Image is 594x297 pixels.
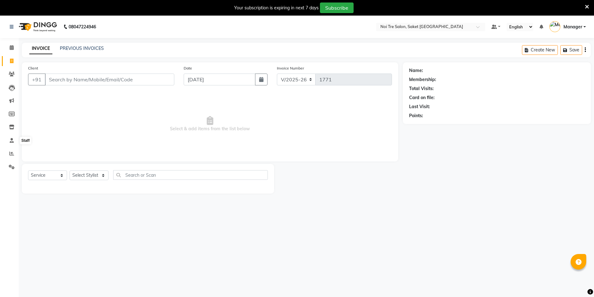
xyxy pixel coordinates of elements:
a: PREVIOUS INVOICES [60,46,104,51]
span: Select & add items from the list below [28,93,392,155]
div: Card on file: [409,94,435,101]
div: Points: [409,113,423,119]
div: Last Visit: [409,103,430,110]
input: Search by Name/Mobile/Email/Code [45,74,174,85]
button: Save [560,45,582,55]
button: +91 [28,74,46,85]
label: Client [28,65,38,71]
img: logo [16,18,59,36]
div: Name: [409,67,423,74]
div: Total Visits: [409,85,434,92]
button: Create New [522,45,558,55]
div: Membership: [409,76,436,83]
div: Staff [20,137,31,144]
input: Search or Scan [113,170,268,180]
button: Subscribe [320,2,354,13]
span: Manager [563,24,582,30]
label: Invoice Number [277,65,304,71]
img: Manager [549,21,560,32]
b: 08047224946 [69,18,96,36]
iframe: chat widget [568,272,588,291]
a: INVOICE [29,43,52,54]
label: Date [184,65,192,71]
div: Your subscription is expiring in next 7 days [234,5,319,11]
